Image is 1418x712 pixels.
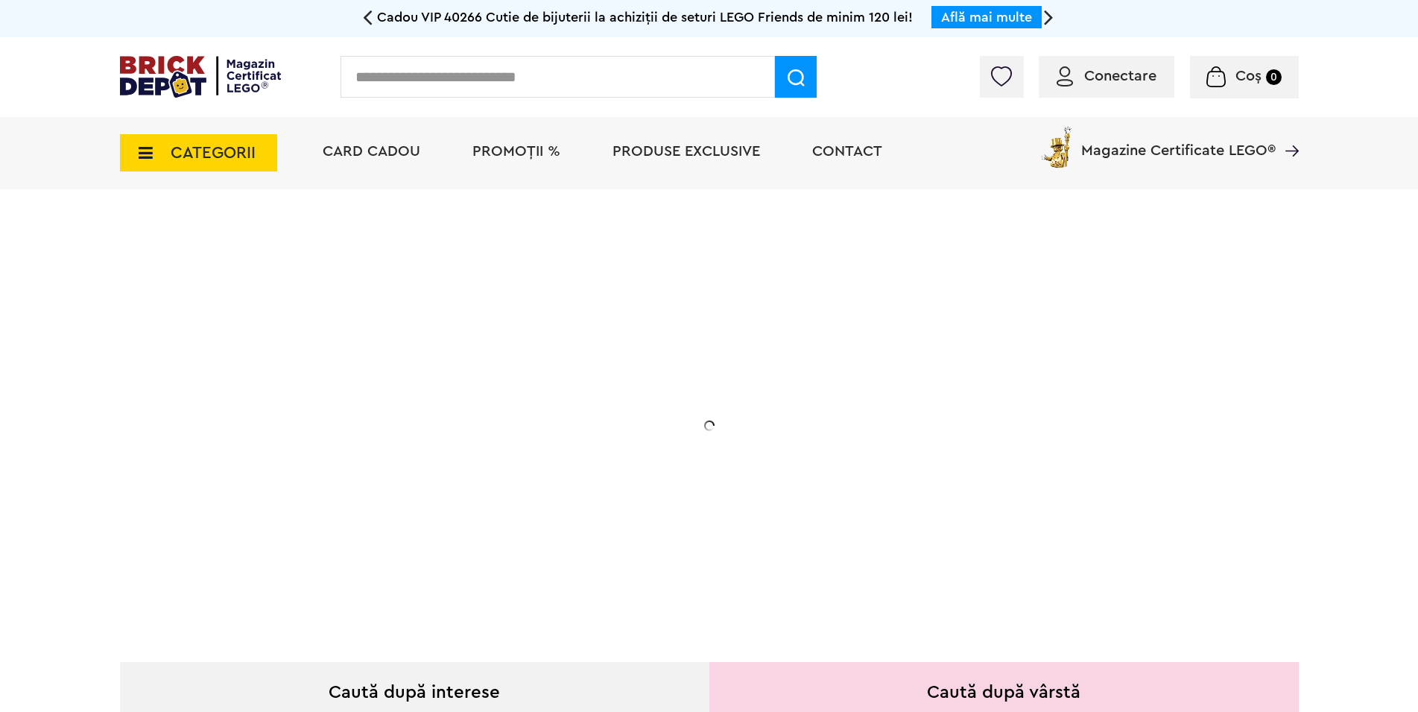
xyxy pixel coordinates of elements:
[472,144,560,159] a: PROMOȚII %
[226,338,524,391] h1: Cadou VIP 40772
[1235,69,1262,84] span: Coș
[323,144,420,159] a: Card Cadou
[941,10,1032,24] a: Află mai multe
[1266,69,1282,85] small: 0
[226,503,524,521] div: Află detalii
[1276,124,1299,139] a: Magazine Certificate LEGO®
[1057,69,1156,84] a: Conectare
[1081,124,1276,158] span: Magazine Certificate LEGO®
[226,406,524,469] h2: Seria de sărbători: Fantomă luminoasă. Promoția este valabilă în perioada [DATE] - [DATE].
[812,144,882,159] a: Contact
[171,145,256,161] span: CATEGORII
[377,10,913,24] span: Cadou VIP 40266 Cutie de bijuterii la achiziții de seturi LEGO Friends de minim 120 lei!
[613,144,760,159] a: Produse exclusive
[1084,69,1156,84] span: Conectare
